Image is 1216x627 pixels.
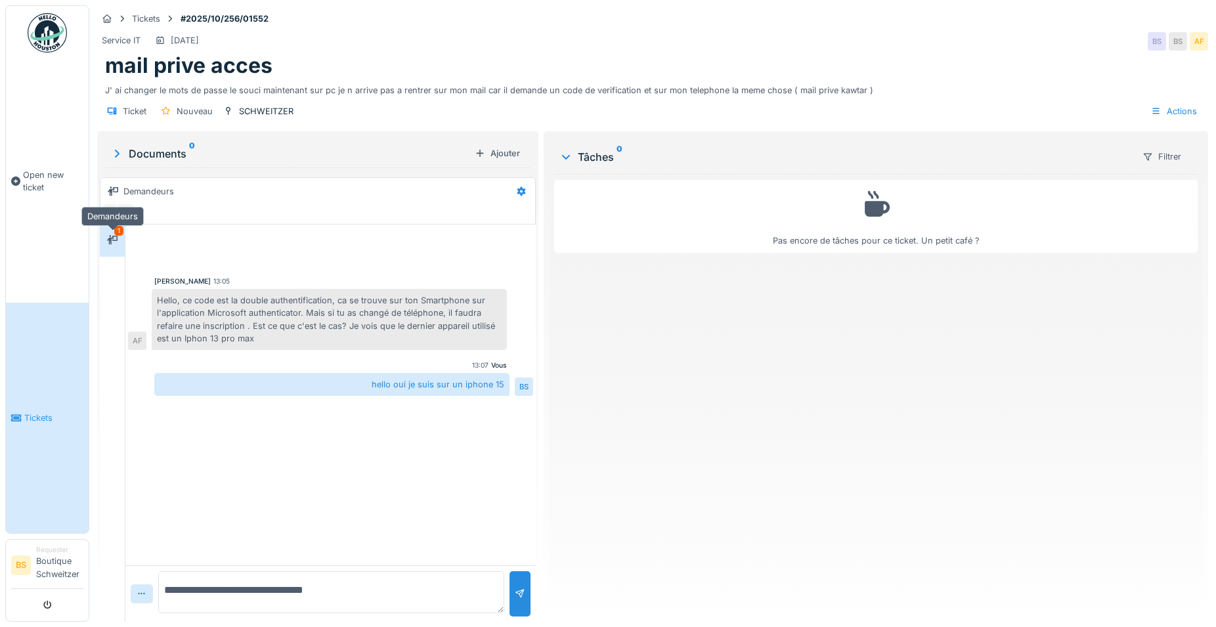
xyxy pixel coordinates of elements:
[6,303,89,533] a: Tickets
[23,169,83,194] span: Open new ticket
[177,105,213,118] div: Nouveau
[515,378,533,396] div: BS
[105,53,272,78] h1: mail prive acces
[110,146,469,162] div: Documents
[1145,102,1203,121] div: Actions
[24,412,83,424] span: Tickets
[175,12,274,25] strong: #2025/10/256/01552
[472,360,489,370] div: 13:07
[617,149,622,165] sup: 0
[563,186,1189,247] div: Pas encore de tâches pour ce ticket. Un petit café ?
[11,555,31,575] li: BS
[1190,32,1208,51] div: AF
[81,207,144,226] div: Demandeurs
[559,149,1131,165] div: Tâches
[28,13,67,53] img: Badge_color-CXgf-gQk.svg
[154,276,211,286] div: [PERSON_NAME]
[132,12,160,25] div: Tickets
[213,276,230,286] div: 13:05
[105,79,1200,97] div: J' ai changer le mots de passe le souci maintenant sur pc je n arrive pas a rentrer sur mon mail ...
[102,34,141,47] div: Service IT
[1169,32,1187,51] div: BS
[114,226,123,236] div: 1
[469,144,525,162] div: Ajouter
[36,545,83,586] li: Boutique Schweitzer
[116,203,135,221] div: AF
[123,185,174,198] div: Demandeurs
[128,332,146,350] div: AF
[6,60,89,303] a: Open new ticket
[171,34,199,47] div: [DATE]
[1137,147,1187,166] div: Filtrer
[36,545,83,555] div: Requester
[154,373,510,396] div: hello oui je suis sur un iphone 15
[11,545,83,589] a: BS RequesterBoutique Schweitzer
[1148,32,1166,51] div: BS
[103,203,121,221] div: BS
[152,289,507,350] div: Hello, ce code est la double authentification, ca se trouve sur ton Smartphone sur l'application ...
[239,105,293,118] div: SCHWEITZER
[123,105,146,118] div: Ticket
[491,360,507,370] div: Vous
[189,146,195,162] sup: 0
